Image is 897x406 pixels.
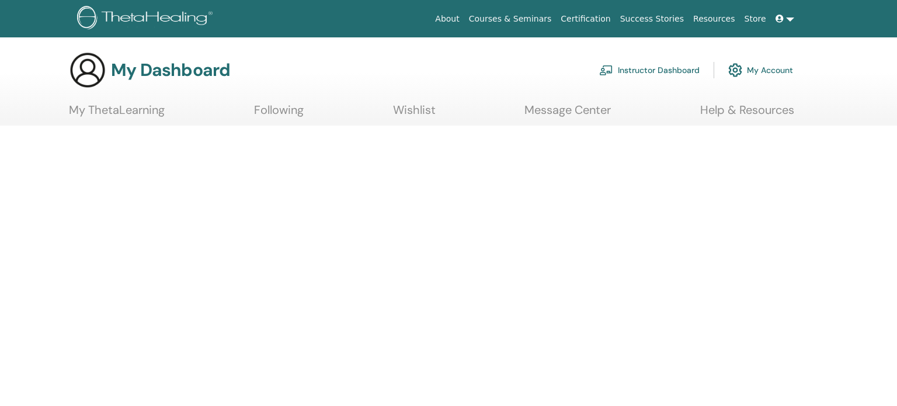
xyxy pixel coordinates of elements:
[728,57,793,83] a: My Account
[599,57,700,83] a: Instructor Dashboard
[616,8,689,30] a: Success Stories
[77,6,217,32] img: logo.png
[740,8,771,30] a: Store
[111,60,230,81] h3: My Dashboard
[69,103,165,126] a: My ThetaLearning
[728,60,742,80] img: cog.svg
[254,103,304,126] a: Following
[700,103,794,126] a: Help & Resources
[393,103,436,126] a: Wishlist
[524,103,611,126] a: Message Center
[430,8,464,30] a: About
[69,51,106,89] img: generic-user-icon.jpg
[464,8,557,30] a: Courses & Seminars
[689,8,740,30] a: Resources
[599,65,613,75] img: chalkboard-teacher.svg
[556,8,615,30] a: Certification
